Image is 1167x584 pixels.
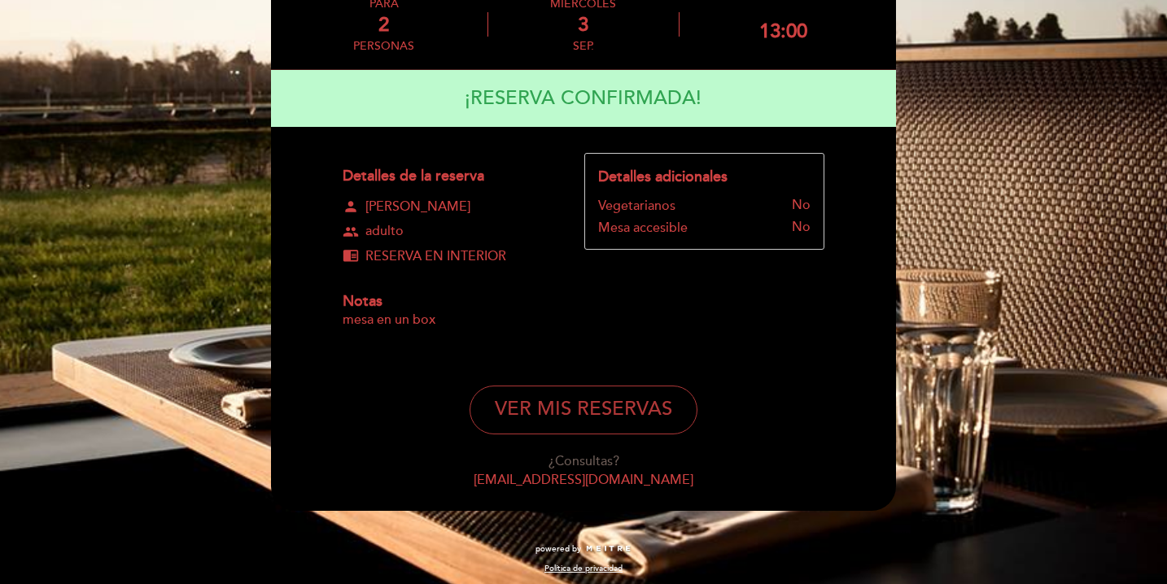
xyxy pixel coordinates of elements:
[343,291,555,312] div: Notas
[535,543,632,555] a: powered by
[544,563,623,574] a: Política de privacidad
[598,198,675,214] div: Vegetarianos
[343,198,359,215] span: person
[343,224,359,240] span: group
[474,472,693,488] a: [EMAIL_ADDRESS][DOMAIN_NAME]
[759,20,807,43] div: 13:00
[598,220,688,236] div: Mesa accesible
[470,386,697,434] button: VER MIS RESERVAS
[343,247,359,264] span: chrome_reader_mode
[488,39,678,53] div: sep.
[675,198,811,214] div: No
[353,39,414,53] div: personas
[282,452,885,471] div: ¿Consultas?
[598,167,811,188] div: Detalles adicionales
[465,76,702,121] h4: ¡RESERVA CONFIRMADA!
[365,198,470,216] span: [PERSON_NAME]
[353,13,414,37] div: 2
[585,545,632,553] img: MEITRE
[365,222,404,241] span: adulto
[535,543,581,555] span: powered by
[688,220,811,236] div: No
[343,166,555,187] div: Detalles de la reserva
[365,247,506,266] span: RESERVA EN INTERIOR
[343,312,555,328] div: mesa en un box
[488,13,678,37] div: 3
